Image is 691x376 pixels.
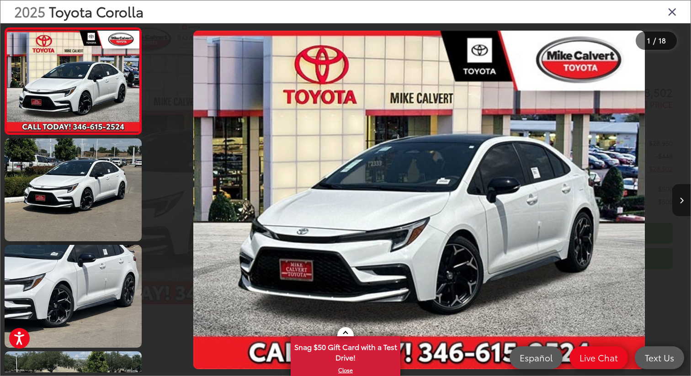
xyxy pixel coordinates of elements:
[668,5,677,17] i: Close gallery
[652,37,657,44] span: /
[14,1,45,21] span: 2025
[193,31,645,369] img: 2025 Toyota Corolla FX
[672,184,691,216] button: Next image
[49,1,144,21] span: Toyota Corolla
[635,346,684,369] a: Text Us
[569,346,628,369] a: Live Chat
[510,346,563,369] a: Español
[515,352,557,363] span: Español
[575,352,622,363] span: Live Chat
[292,337,399,365] span: Snag $50 Gift Card with a Test Drive!
[3,138,143,242] img: 2025 Toyota Corolla FX
[659,35,666,45] span: 18
[5,31,141,132] img: 2025 Toyota Corolla FX
[640,352,679,363] span: Text Us
[647,35,650,45] span: 1
[148,31,691,369] div: 2025 Toyota Corolla FX 0
[3,244,143,349] img: 2025 Toyota Corolla FX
